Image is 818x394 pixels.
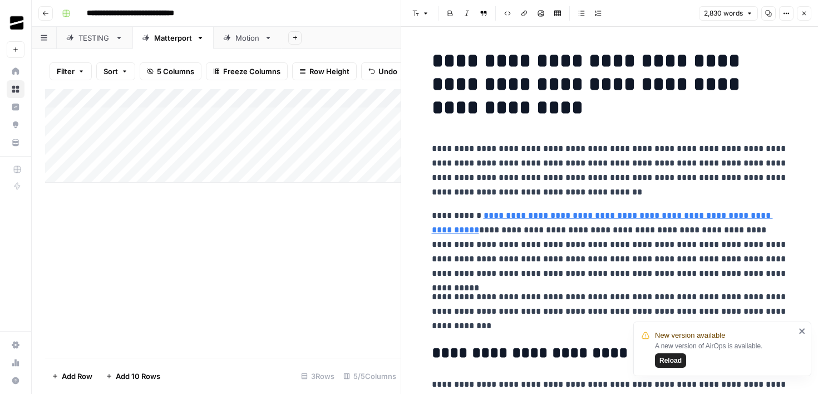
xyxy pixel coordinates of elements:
[7,336,24,354] a: Settings
[655,341,795,368] div: A new version of AirOps is available.
[7,9,24,37] button: Workspace: OGM
[292,62,357,80] button: Row Height
[235,32,260,43] div: Motion
[206,62,288,80] button: Freeze Columns
[378,66,397,77] span: Undo
[50,62,92,80] button: Filter
[339,367,401,385] div: 5/5 Columns
[7,372,24,390] button: Help + Support
[78,32,111,43] div: TESTING
[104,66,118,77] span: Sort
[62,371,92,382] span: Add Row
[140,62,201,80] button: 5 Columns
[214,27,282,49] a: Motion
[7,13,27,33] img: OGM Logo
[157,66,194,77] span: 5 Columns
[99,367,167,385] button: Add 10 Rows
[297,367,339,385] div: 3 Rows
[704,8,743,18] span: 2,830 words
[96,62,135,80] button: Sort
[7,116,24,134] a: Opportunities
[699,6,758,21] button: 2,830 words
[154,32,192,43] div: Matterport
[655,330,725,341] span: New version available
[45,367,99,385] button: Add Row
[7,62,24,80] a: Home
[7,80,24,98] a: Browse
[655,353,686,368] button: Reload
[799,327,806,335] button: close
[116,371,160,382] span: Add 10 Rows
[7,134,24,152] a: Your Data
[361,62,405,80] button: Undo
[7,354,24,372] a: Usage
[223,66,280,77] span: Freeze Columns
[309,66,349,77] span: Row Height
[659,356,682,366] span: Reload
[132,27,214,49] a: Matterport
[57,27,132,49] a: TESTING
[57,66,75,77] span: Filter
[7,98,24,116] a: Insights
